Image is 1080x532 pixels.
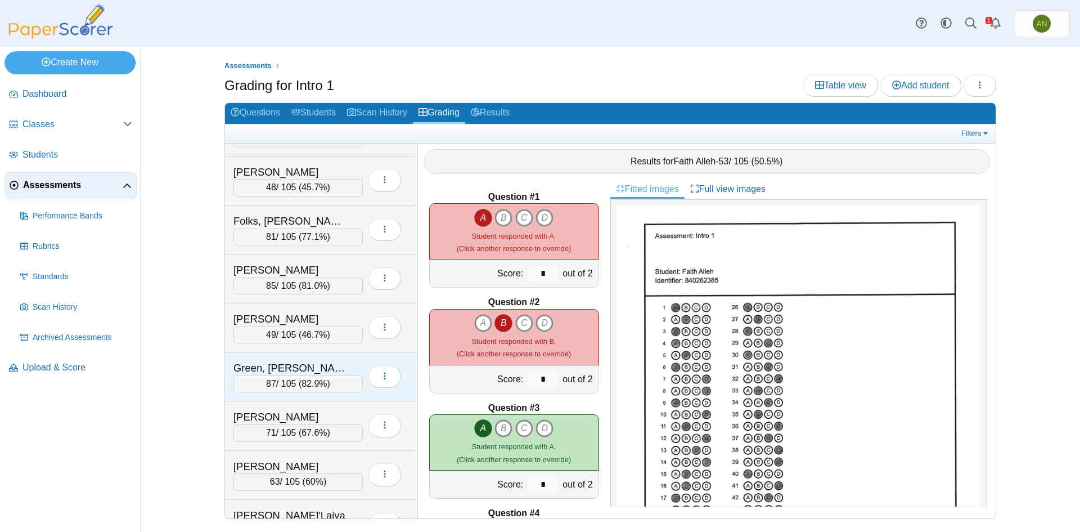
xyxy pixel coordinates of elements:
[16,324,137,351] a: Archived Assessments
[301,182,327,192] span: 45.7%
[560,365,598,393] div: out of 2
[23,179,123,191] span: Assessments
[430,471,526,498] div: Score:
[301,428,327,437] span: 67.6%
[233,508,346,523] div: [PERSON_NAME]'Laiya
[22,361,132,374] span: Upload & Score
[465,103,515,124] a: Results
[301,330,327,339] span: 46.7%
[472,232,556,240] span: Student responded with A.
[225,103,286,124] a: Questions
[16,233,137,260] a: Rubrics
[33,332,132,343] span: Archived Assessments
[33,302,132,313] span: Scan History
[674,157,716,166] span: Faith Alleh
[301,379,327,388] span: 82.9%
[494,314,512,332] i: B
[535,209,553,227] i: D
[803,74,878,97] a: Table view
[474,209,492,227] i: A
[515,209,533,227] i: C
[22,149,132,161] span: Students
[515,419,533,437] i: C
[719,157,729,166] span: 53
[301,232,327,242] span: 77.1%
[33,211,132,222] span: Performance Bands
[1014,10,1070,37] a: Abby Nance
[266,330,276,339] span: 49
[233,165,346,180] div: [PERSON_NAME]
[233,263,346,278] div: [PERSON_NAME]
[4,172,137,199] a: Assessments
[424,149,991,174] div: Results for - / 105 ( )
[4,142,137,169] a: Students
[983,11,1008,36] a: Alerts
[233,473,363,490] div: / 105 ( )
[457,232,571,253] small: (Click another response to override)
[815,81,866,90] span: Table view
[16,263,137,290] a: Standards
[233,459,346,474] div: [PERSON_NAME]
[301,281,327,290] span: 81.0%
[474,314,492,332] i: A
[305,477,323,486] span: 60%
[430,365,526,393] div: Score:
[286,103,341,124] a: Students
[4,355,137,382] a: Upload & Score
[494,209,512,227] i: B
[233,179,363,196] div: / 105 ( )
[341,103,413,124] a: Scan History
[233,375,363,392] div: / 105 ( )
[222,59,274,73] a: Assessments
[233,278,363,294] div: / 105 ( )
[880,74,961,97] a: Add student
[266,428,276,437] span: 71
[4,111,137,138] a: Classes
[685,180,771,199] a: Full view images
[4,5,117,39] img: PaperScorer
[472,337,556,346] span: Student responded with B.
[1033,15,1051,33] span: Abby Nance
[4,51,136,74] a: Create New
[535,419,553,437] i: D
[224,76,334,95] h1: Grading for Intro 1
[233,361,346,375] div: Green, [PERSON_NAME]
[457,442,571,463] small: (Click another response to override)
[430,260,526,287] div: Score:
[413,103,465,124] a: Grading
[233,410,346,424] div: [PERSON_NAME]
[488,296,540,309] b: Question #2
[33,241,132,252] span: Rubrics
[233,229,363,245] div: / 105 ( )
[754,157,780,166] span: 50.5%
[892,81,949,90] span: Add student
[270,477,280,486] span: 63
[474,419,492,437] i: A
[494,419,512,437] i: B
[560,471,598,498] div: out of 2
[22,88,132,100] span: Dashboard
[457,337,571,358] small: (Click another response to override)
[472,442,556,451] span: Student responded with A.
[4,81,137,108] a: Dashboard
[233,327,363,343] div: / 105 ( )
[224,61,272,70] span: Assessments
[610,180,685,199] a: Fitted images
[515,314,533,332] i: C
[233,312,346,327] div: [PERSON_NAME]
[266,232,276,242] span: 81
[488,507,540,520] b: Question #4
[22,118,123,131] span: Classes
[233,424,363,441] div: / 105 ( )
[33,271,132,283] span: Standards
[488,191,540,203] b: Question #1
[266,379,276,388] span: 87
[958,128,993,139] a: Filters
[266,182,276,192] span: 48
[233,214,346,229] div: Folks, [PERSON_NAME]
[4,31,117,41] a: PaperScorer
[535,314,553,332] i: D
[16,203,137,230] a: Performance Bands
[488,402,540,414] b: Question #3
[1036,20,1047,28] span: Abby Nance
